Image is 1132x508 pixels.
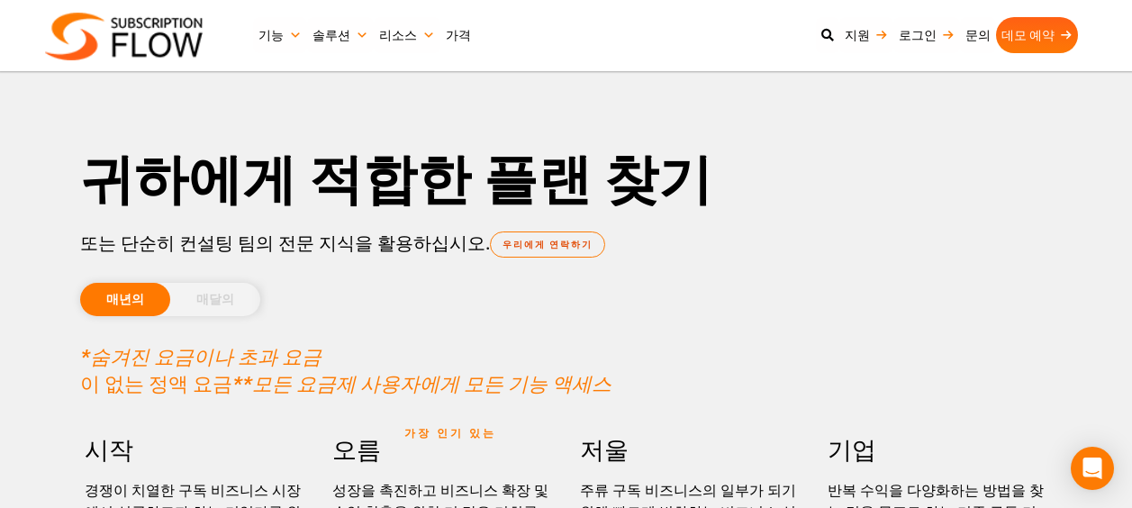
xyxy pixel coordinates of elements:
li: 매달의 [170,283,260,316]
font: 리소스 [379,27,417,43]
img: 구독 흐름 [45,13,203,60]
font: 솔루션 [312,27,350,43]
h2: 시작 [85,429,305,470]
em: *숨겨진 요금이나 초과 요금 [80,343,321,369]
li: 매년의 [80,283,170,316]
a: 기능 [253,17,307,53]
a: 솔루션 [307,17,374,53]
div: 인터콤 메신저 열기 [1071,447,1114,490]
font: 또는 단순히 컨설팅 팀의 전문 지식을 활용하십시오. [80,231,490,255]
a: 문의 [960,17,996,53]
em: **모든 요금제 사용자에게 모든 기능 액세스 [232,370,611,396]
a: 리소스 [374,17,440,53]
p: 이 없는 정액 요금 [80,343,1053,397]
font: 기능 [258,27,284,43]
a: 지원 [839,17,893,53]
a: 가격 [440,17,476,53]
a: 로그인 [893,17,960,53]
a: 우리에게 연락하기 [490,231,605,258]
h2: 저울 [580,429,801,470]
h2: 기업 [828,429,1048,470]
span: 가장 인기 있는 [404,413,496,454]
font: 오름 [332,433,381,465]
h1: 귀하에게 적합한 플랜 찾기 [80,144,1053,212]
a: 데모 예약 [996,17,1078,53]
